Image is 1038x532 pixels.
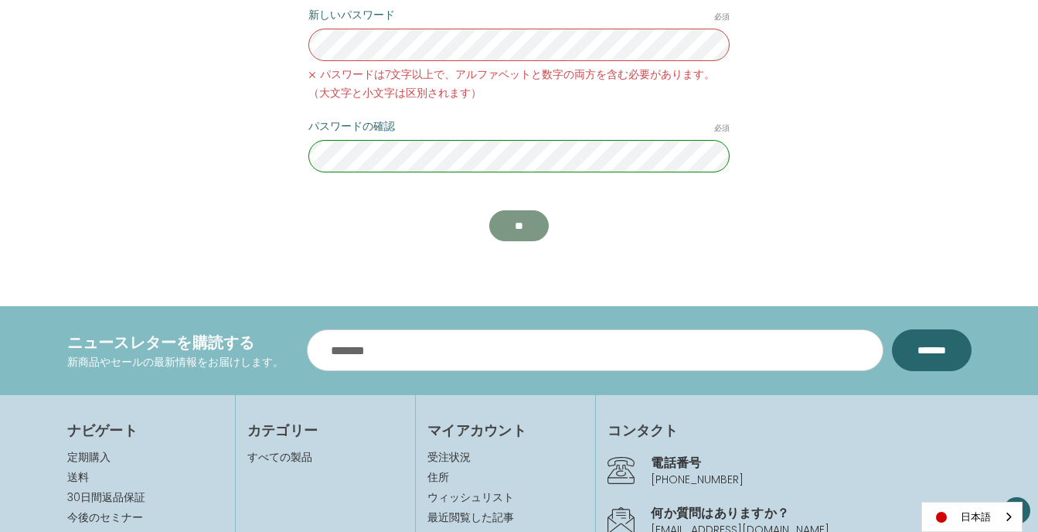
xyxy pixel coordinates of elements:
[67,420,223,441] h4: ナビゲート
[921,502,1023,532] div: Language
[308,65,730,102] span: パスワードは7文字以上で、アルファベットと数字の両方を含む必要があります。（大文字と小文字は区別されます）
[67,510,143,525] a: 今後のセミナー
[714,122,730,134] small: 必須
[922,503,1022,531] a: 日本語
[308,7,730,23] label: 新しいパスワード
[67,469,89,485] a: 送料
[67,331,284,354] h4: ニュースレターを購読する
[607,420,971,441] h4: コンタクト
[247,449,312,465] a: すべての製品
[308,118,730,135] label: パスワードの確認
[651,503,971,522] h4: 何か質問はありますか？
[714,11,730,22] small: 必須
[921,502,1023,532] aside: Language selected: 日本語
[427,449,584,465] a: 受注状況
[67,354,284,370] p: 新商品やセールの最新情報をお届けします。
[651,472,744,487] a: [PHONE_NUMBER]
[651,453,971,472] h4: 電話番号
[247,420,403,441] h4: カテゴリー
[427,469,584,486] a: 住所
[427,489,584,506] a: ウィッシュリスト
[427,420,584,441] h4: マイアカウント
[67,449,111,465] a: 定期購入
[67,489,145,505] a: 30日間返品保証
[427,510,584,526] a: 最近閲覧した記事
